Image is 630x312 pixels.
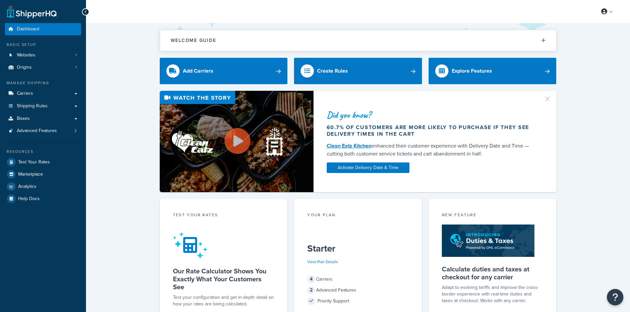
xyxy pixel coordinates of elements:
a: Analytics [5,181,81,192]
a: Create Rules [294,58,422,84]
div: enhanced their customer experience with Delivery Date and Time — cutting both customer service ti... [327,142,536,158]
span: Websites [17,52,35,58]
div: New Feature [442,212,543,220]
div: Test your rates [173,212,274,220]
img: Video thumbnail [160,91,314,192]
span: Test Your Rates [18,159,50,165]
h5: Starter [307,243,409,254]
li: Origins [5,61,81,74]
div: Add Carriers [183,66,213,76]
div: 60.7% of customers are more likely to purchase if they see delivery times in the cart [327,124,536,137]
a: View Plan Details [307,259,338,265]
span: Marketplace [18,172,43,177]
span: Analytics [18,184,36,190]
a: Help Docs [5,193,81,205]
div: Resources [5,149,81,155]
div: Advanced Features [307,286,409,295]
div: Explore Features [452,66,492,76]
a: Activate Delivery Date & Time [327,162,409,173]
a: Clean Eatz Kitchen [327,142,371,150]
button: Welcome Guide [160,30,556,51]
span: 1 [75,65,77,70]
a: Shipping Rules [5,100,81,112]
span: 2 [74,128,77,134]
div: Priority Support [307,296,409,306]
li: Advanced Features [5,125,81,137]
span: Origins [17,65,32,70]
div: Did you know? [327,110,536,120]
a: Explore Features [429,58,557,84]
span: Shipping Rules [17,103,48,109]
div: Test your configuration and get in-depth detail on how your rates are being calculated. [173,294,274,307]
h2: Welcome Guide [171,38,216,43]
span: 1 [75,52,77,58]
a: Origins1 [5,61,81,74]
span: Help Docs [18,196,40,202]
button: Open Resource Center [607,289,623,305]
span: 4 [307,275,315,283]
div: Your Plan [307,212,409,220]
span: 2 [307,286,315,294]
a: Advanced Features2 [5,125,81,137]
span: Advanced Features [17,128,57,134]
h5: Calculate duties and taxes at checkout for any carrier [442,265,543,281]
div: Create Rules [317,66,348,76]
div: Basic Setup [5,42,81,48]
span: Carriers [17,91,33,96]
p: Adapt to evolving tariffs and improve the cross-border experience with real-time duties and taxes... [442,284,543,304]
div: Carriers [307,275,409,284]
a: Boxes [5,113,81,125]
a: Test Your Rates [5,156,81,168]
a: Websites1 [5,49,81,61]
h5: Our Rate Calculator Shows You Exactly What Your Customers See [173,267,274,291]
a: Add Carriers [160,58,288,84]
span: Dashboard [17,26,39,32]
a: Dashboard [5,23,81,35]
span: Boxes [17,116,30,121]
li: Websites [5,49,81,61]
a: Carriers [5,87,81,100]
a: Marketplace [5,168,81,180]
div: Manage Shipping [5,80,81,86]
